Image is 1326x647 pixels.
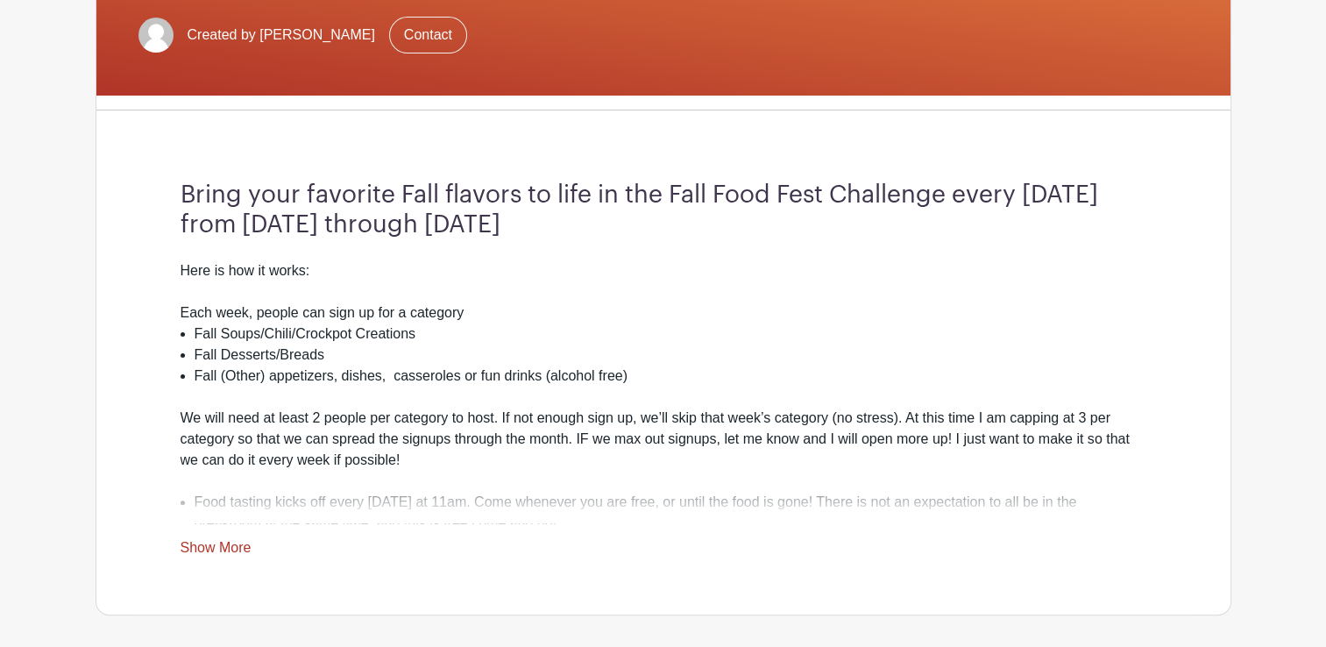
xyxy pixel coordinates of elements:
[188,25,375,46] span: Created by [PERSON_NAME]
[181,260,1146,281] div: Here is how it works:
[195,366,1146,387] li: Fall (Other) appetizers, dishes, casseroles or fun drinks (alcohol free)
[181,408,1146,471] div: We will need at least 2 people per category to host. If not enough sign up, we’ll skip that week’...
[195,323,1146,345] li: Fall Soups/Chili/Crockpot Creations
[181,302,1146,323] div: Each week, people can sign up for a category
[181,181,1146,239] h3: Bring your favorite Fall flavors to life in the Fall Food Fest Challenge every [DATE] from [DATE]...
[389,17,467,53] a: Contact
[138,18,174,53] img: default-ce2991bfa6775e67f084385cd625a349d9dcbb7a52a09fb2fda1e96e2d18dcdb.png
[195,492,1146,534] li: Food tasting kicks off every [DATE] at 11am. Come whenever you are free, or until the food is gon...
[195,345,1146,366] li: Fall Desserts/Breads
[181,540,252,562] a: Show More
